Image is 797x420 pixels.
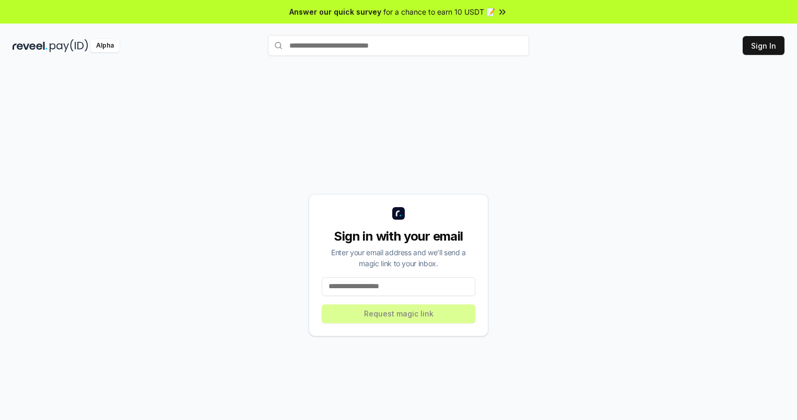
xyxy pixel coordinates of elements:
img: reveel_dark [13,39,48,52]
span: for a chance to earn 10 USDT 📝 [383,6,495,17]
span: Answer our quick survey [289,6,381,17]
div: Alpha [90,39,120,52]
div: Sign in with your email [322,228,475,245]
img: logo_small [392,207,405,220]
button: Sign In [743,36,784,55]
img: pay_id [50,39,88,52]
div: Enter your email address and we’ll send a magic link to your inbox. [322,247,475,269]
